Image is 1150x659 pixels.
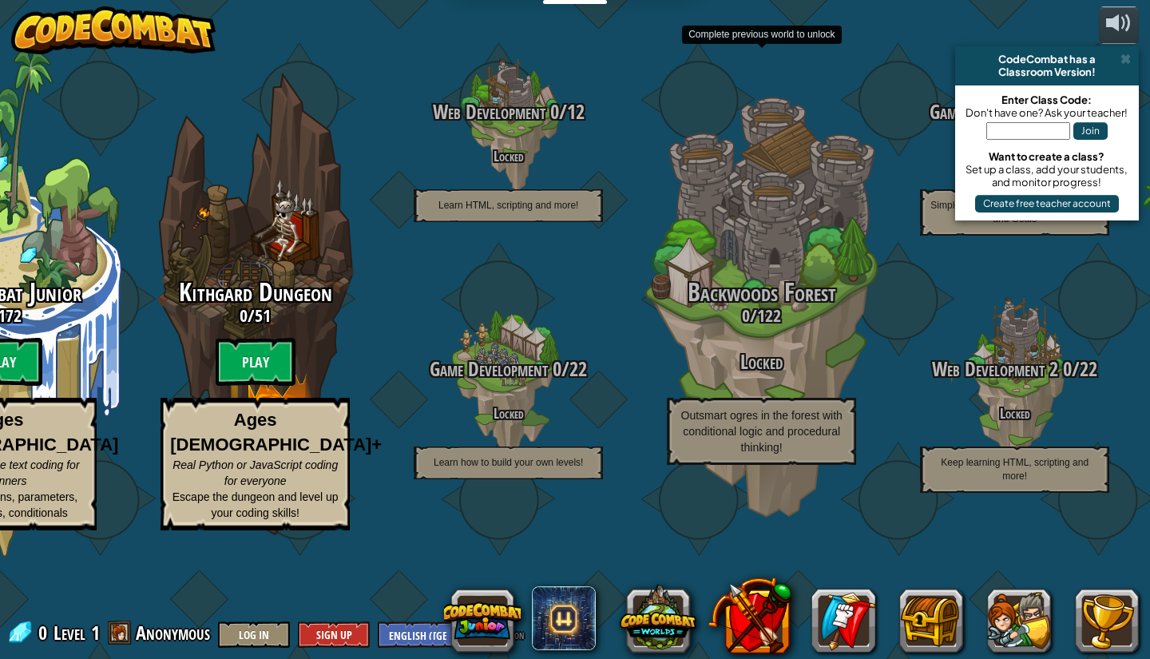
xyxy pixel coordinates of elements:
span: Learn how to build your own levels! [434,457,583,468]
button: Sign Up [298,621,370,648]
h3: / [382,101,635,123]
h4: Locked [888,149,1141,164]
h4: Locked [382,406,635,421]
h3: Locked [635,351,888,373]
span: 22 [569,355,587,383]
span: 0 [548,355,561,383]
span: Game Development 2 [930,98,1061,125]
span: 1 [91,620,100,645]
span: Real Python or JavaScript coding for everyone [172,459,338,487]
span: Web Development [433,98,545,125]
div: Set up a class, add your students, and monitor progress! [963,163,1131,189]
span: Keep learning HTML, scripting and more! [941,457,1089,482]
span: 122 [757,304,781,328]
h4: Locked [888,406,1141,421]
span: Outsmart ogres in the forest with conditional logic and procedural thinking! [681,409,843,454]
span: Learn HTML, scripting and more! [438,200,578,211]
h3: / [888,359,1141,380]
span: 22 [1080,355,1097,383]
span: 0 [545,98,559,125]
span: Escape the dungeon and level up your coding skills! [172,490,339,519]
span: Backwoods Forest [688,275,836,309]
button: Adjust volume [1099,6,1139,44]
div: Don't have one? Ask your teacher! [963,106,1131,119]
h3: / [888,101,1141,123]
span: 0 [1058,355,1072,383]
span: Level [54,620,85,646]
button: Join [1073,122,1108,140]
strong: Ages [DEMOGRAPHIC_DATA]+ [170,410,382,455]
img: CodeCombat - Learn how to code by playing a game [11,6,216,54]
h3: / [635,306,888,325]
button: Create free teacher account [975,195,1119,212]
div: Classroom Version! [962,66,1132,78]
button: Log In [218,621,290,648]
span: 0 [38,620,52,645]
div: Complete previous world to unlock [682,26,841,44]
span: Kithgard Dungeon [179,275,332,309]
span: Web Development 2 [932,355,1058,383]
btn: Play [216,338,295,386]
span: 12 [567,98,585,125]
h3: / [129,306,382,325]
div: Complete previous world to unlock [129,50,382,557]
h4: Locked [382,149,635,164]
span: Anonymous [136,620,210,645]
h3: / [382,359,635,380]
span: 51 [255,304,271,328]
span: Game Development [430,355,548,383]
div: Want to create a class? [963,150,1131,163]
span: 0 [742,304,750,328]
span: 0 [240,304,248,328]
div: Enter Class Code: [963,93,1131,106]
span: Simple AI Scripting, Customizable Units and Goals [930,200,1099,224]
div: CodeCombat has a [962,53,1132,66]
